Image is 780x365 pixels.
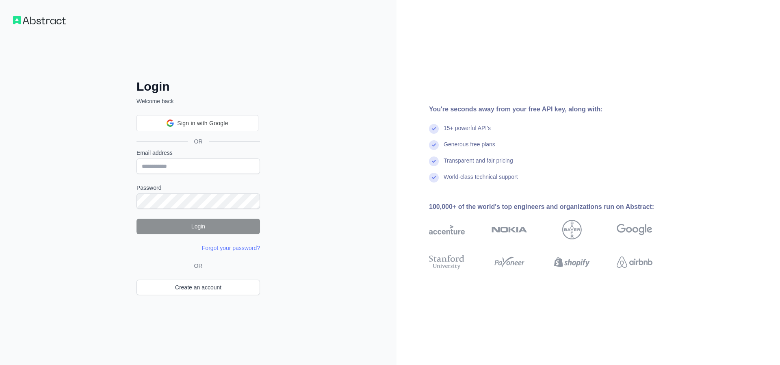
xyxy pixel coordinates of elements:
p: Welcome back [136,97,260,105]
div: World-class technical support [444,173,518,189]
img: Workflow [13,16,66,24]
img: accenture [429,220,465,239]
img: nokia [492,220,527,239]
img: google [617,220,652,239]
button: Login [136,219,260,234]
label: Password [136,184,260,192]
img: check mark [429,173,439,182]
img: check mark [429,140,439,150]
img: check mark [429,124,439,134]
div: 15+ powerful API's [444,124,491,140]
div: 100,000+ of the world's top engineers and organizations run on Abstract: [429,202,678,212]
img: stanford university [429,253,465,271]
img: payoneer [492,253,527,271]
div: You're seconds away from your free API key, along with: [429,104,678,114]
a: Forgot your password? [202,245,260,251]
div: Sign in with Google [136,115,258,131]
div: Transparent and fair pricing [444,156,513,173]
div: Generous free plans [444,140,495,156]
span: OR [188,137,209,146]
span: Sign in with Google [177,119,228,128]
img: airbnb [617,253,652,271]
img: check mark [429,156,439,166]
h2: Login [136,79,260,94]
a: Create an account [136,280,260,295]
img: bayer [562,220,582,239]
span: OR [191,262,206,270]
img: shopify [554,253,590,271]
label: Email address [136,149,260,157]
